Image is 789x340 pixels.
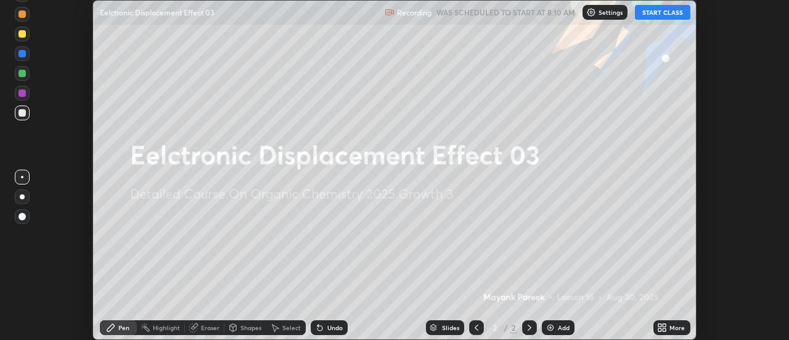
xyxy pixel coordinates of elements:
button: START CLASS [635,5,690,20]
div: More [669,325,685,331]
div: Select [282,325,301,331]
img: class-settings-icons [586,7,596,17]
div: 2 [489,324,501,331]
div: Pen [118,325,129,331]
div: Shapes [240,325,261,331]
p: Settings [599,9,623,15]
div: / [504,324,507,331]
img: add-slide-button [546,323,555,333]
div: Slides [442,325,459,331]
div: 2 [510,322,517,333]
div: Add [558,325,570,331]
img: recording.375f2c34.svg [385,7,394,17]
div: Highlight [153,325,180,331]
h5: WAS SCHEDULED TO START AT 8:10 AM [436,7,575,18]
p: Recording [397,8,431,17]
p: Eelctronic Displacement Effect 03 [100,7,215,17]
div: Undo [327,325,343,331]
div: Eraser [201,325,219,331]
